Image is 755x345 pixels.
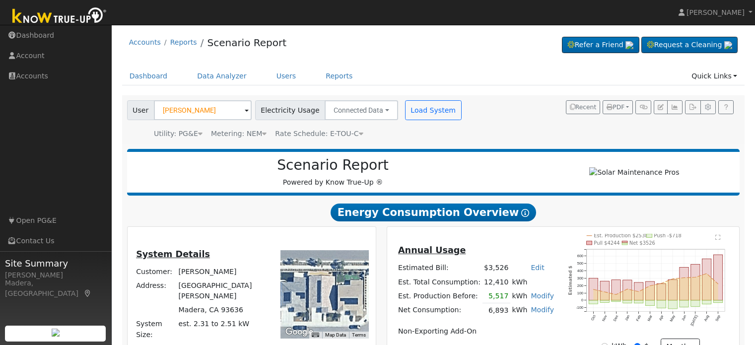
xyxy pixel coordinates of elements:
button: Generate Report Link [635,100,651,114]
span: Alias: H2ETOUCN [275,130,363,138]
img: Google [283,326,316,339]
i: Show Help [521,209,529,217]
td: kWh [510,275,556,289]
text: Dec [613,314,619,322]
text: Feb [635,314,642,322]
rect: onclick="" [623,300,632,303]
td: [GEOGRAPHIC_DATA][PERSON_NAME] [177,279,267,303]
img: Solar Maintenance Pros [589,167,679,178]
div: Powered by Know True-Up ® [132,157,534,188]
button: Multi-Series Graph [667,100,683,114]
a: Open this area in Google Maps (opens a new window) [283,326,316,339]
text: Nov [601,314,608,322]
button: Edit User [654,100,668,114]
rect: onclick="" [646,300,655,306]
div: Madera, [GEOGRAPHIC_DATA] [5,278,106,299]
a: Reports [318,67,360,85]
a: Refer a Friend [562,37,639,54]
span: Electricity Usage [255,100,325,120]
u: System Details [136,249,210,259]
rect: onclick="" [634,300,643,303]
span: User [127,100,154,120]
text: Aug [703,314,710,322]
td: Estimated Bill: [396,261,482,275]
text: Estimated $ [568,266,573,295]
text: Est. Production $2538 [594,233,648,238]
a: Accounts [129,38,161,46]
h2: Scenario Report [137,157,529,174]
rect: onclick="" [668,300,677,309]
rect: onclick="" [702,300,711,304]
td: 12,410 [482,275,510,289]
text: Sep [715,314,722,322]
circle: onclick="" [717,283,719,285]
text: Push -$718 [654,233,682,238]
div: [PERSON_NAME] [5,270,106,280]
td: 6,893 [482,303,510,318]
td: Net Consumption: [396,303,482,318]
span: Energy Consumption Overview [331,204,536,221]
td: System Size: [135,317,177,342]
a: Modify [531,306,554,314]
a: Request a Cleaning [641,37,738,54]
span: Site Summary [5,257,106,270]
rect: onclick="" [634,282,643,300]
img: retrieve [52,329,60,337]
button: Connected Data [325,100,398,120]
rect: onclick="" [600,281,609,300]
rect: onclick="" [714,255,723,300]
rect: onclick="" [657,300,666,308]
input: Select a User [154,100,252,120]
text: Jan [624,314,630,322]
circle: onclick="" [661,282,662,284]
span: PDF [607,104,624,111]
button: Settings [700,100,716,114]
text: Jun [681,314,687,322]
text:  [715,234,721,240]
td: [PERSON_NAME] [177,265,267,278]
a: Help Link [718,100,734,114]
rect: onclick="" [589,278,598,300]
a: Edit [531,264,544,272]
text: 600 [577,254,583,258]
a: Modify [531,292,554,300]
rect: onclick="" [657,283,666,300]
text: May [669,314,676,323]
text: Net $3526 [629,240,655,246]
button: Load System [405,100,462,120]
rect: onclick="" [702,259,711,300]
circle: onclick="" [616,294,617,295]
circle: onclick="" [627,288,628,290]
a: Quick Links [684,67,745,85]
circle: onclick="" [695,276,696,278]
img: Know True-Up [7,5,112,28]
text: 400 [577,269,583,273]
div: Utility: PG&E [154,129,203,139]
rect: onclick="" [612,300,620,302]
td: System Size [177,317,267,342]
rect: onclick="" [646,281,655,300]
circle: onclick="" [684,277,685,278]
td: Non-Exporting Add-On [396,325,555,339]
a: Users [269,67,304,85]
img: retrieve [625,41,633,49]
circle: onclick="" [706,273,708,275]
button: PDF [603,100,633,114]
td: $3,526 [482,261,510,275]
button: Keyboard shortcuts [312,332,319,339]
text: Pull $4244 [594,240,620,246]
td: Est. Production Before: [396,289,482,303]
text: 0 [581,298,583,302]
td: kWh [510,289,529,303]
td: kWh [510,303,529,318]
text: -100 [576,305,584,310]
text: [DATE] [690,314,699,327]
td: 5,517 [482,289,510,303]
rect: onclick="" [612,280,620,300]
text: 100 [577,291,583,295]
rect: onclick="" [714,300,723,303]
rect: onclick="" [680,267,688,300]
button: Recent [566,100,601,114]
a: Terms (opens in new tab) [352,332,366,338]
button: Map Data [325,332,346,339]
